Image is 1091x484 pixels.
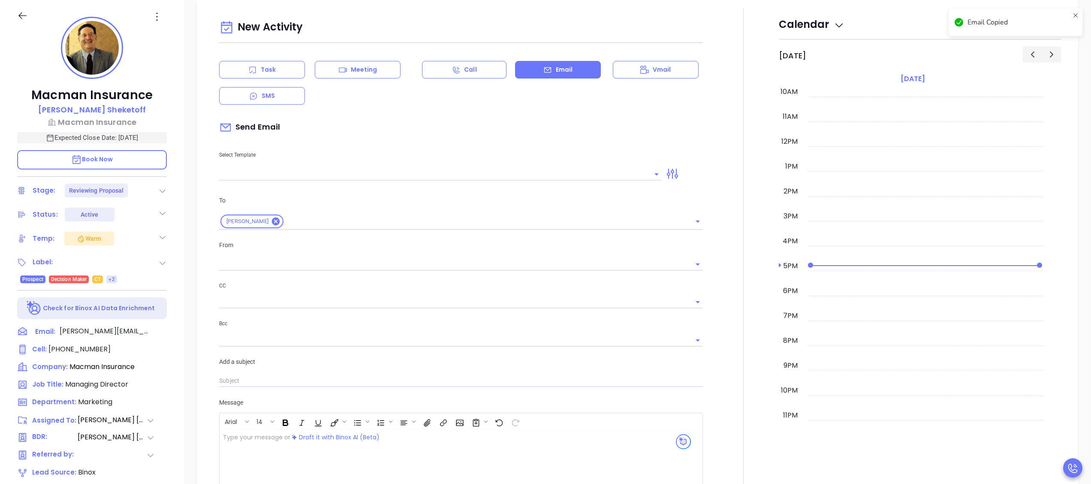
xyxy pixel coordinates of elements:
[782,186,799,197] div: 2pm
[299,433,380,442] span: Draft it with Binox AI (Beta)
[781,311,799,321] div: 7pm
[292,435,297,440] img: svg%3e
[326,414,348,429] span: Fill color or set the text color
[967,17,1070,27] div: Email Copied
[252,414,269,429] button: 14
[32,416,77,426] span: Assigned To:
[781,410,799,420] div: 11pm
[65,21,119,75] img: profile-user
[220,414,244,429] button: Arial
[781,112,799,122] div: 11am
[219,118,280,137] span: Send Email
[464,65,476,74] p: Call
[676,434,691,449] img: svg%3e
[692,215,704,227] button: Open
[435,414,450,429] span: Insert link
[33,208,58,221] div: Status:
[779,51,806,60] h2: [DATE]
[38,104,146,115] p: [PERSON_NAME] Sheketoff
[349,414,371,429] span: Insert Unordered List
[32,450,77,460] span: Referred by:
[779,17,844,31] span: Calendar
[17,132,167,143] p: Expected Close Date: [DATE]
[451,414,467,429] span: Insert Image
[779,87,799,97] div: 10am
[395,414,418,429] span: Align
[293,414,309,429] span: Italic
[65,379,128,389] span: Managing Director
[78,432,146,443] span: [PERSON_NAME] [PERSON_NAME]
[252,414,276,429] span: Font size
[43,304,155,313] p: Check for Binox AI Data Enrichment
[262,91,275,100] p: SMS
[782,211,799,221] div: 3pm
[467,414,490,429] span: Surveys
[781,336,799,346] div: 8pm
[33,184,56,197] div: Stage:
[252,417,267,423] span: 14
[507,414,522,429] span: Redo
[17,116,167,128] a: Macman Insurance
[77,233,101,244] div: Warm
[32,345,47,354] span: Cell :
[35,326,55,337] span: Email:
[419,414,434,429] span: Insert Files
[221,218,274,225] span: [PERSON_NAME]
[38,104,146,116] a: [PERSON_NAME] Sheketoff
[69,362,135,372] span: Macman Insurance
[219,398,703,407] p: Message
[220,215,283,228] div: [PERSON_NAME]
[1042,46,1061,62] button: Next day
[219,281,703,290] p: CC
[219,150,662,160] p: Select Template
[27,301,42,316] img: Ai-Enrich-DaqCidB-.svg
[651,168,663,180] button: Open
[17,88,167,103] p: Macman Insurance
[784,161,799,172] div: 1pm
[32,380,63,389] span: Job Title:
[219,196,703,205] p: To
[351,65,377,74] p: Meeting
[261,65,276,74] p: Task
[692,296,704,308] button: Open
[310,414,325,429] span: Underline
[220,417,241,423] span: Arial
[781,286,799,296] div: 6pm
[277,414,292,429] span: Bold
[780,136,799,147] div: 12pm
[81,208,98,221] div: Active
[219,375,703,387] input: Subject
[653,65,671,74] p: Vmail
[51,275,87,284] span: Decision Maker
[33,256,53,269] div: Label:
[372,414,395,429] span: Insert Ordered List
[219,240,703,250] p: From
[219,17,703,39] div: New Activity
[22,275,43,284] span: Prospect
[692,258,704,270] button: Open
[899,73,927,85] a: [DATE]
[220,414,251,429] span: Font family
[219,319,703,328] p: Bcc
[491,414,506,429] span: Undo
[32,432,77,443] span: BDR:
[692,334,704,346] button: Open
[32,468,76,477] span: Lead Source:
[78,415,146,425] span: [PERSON_NAME] [PERSON_NAME]
[69,184,124,197] div: Reviewing Proposal
[71,155,113,163] span: Book Now
[219,357,703,366] p: Add a subject
[33,232,55,245] div: Temp:
[782,360,799,371] div: 9pm
[781,236,799,246] div: 4pm
[781,261,799,271] div: 5pm
[779,385,799,396] div: 10pm
[108,275,115,284] span: +2
[60,326,150,336] span: [PERSON_NAME][EMAIL_ADDRESS][DOMAIN_NAME]
[32,397,76,406] span: Department:
[32,362,68,371] span: Company:
[78,397,112,407] span: Marketing
[556,65,573,74] p: Email
[48,344,111,354] span: [PHONE_NUMBER]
